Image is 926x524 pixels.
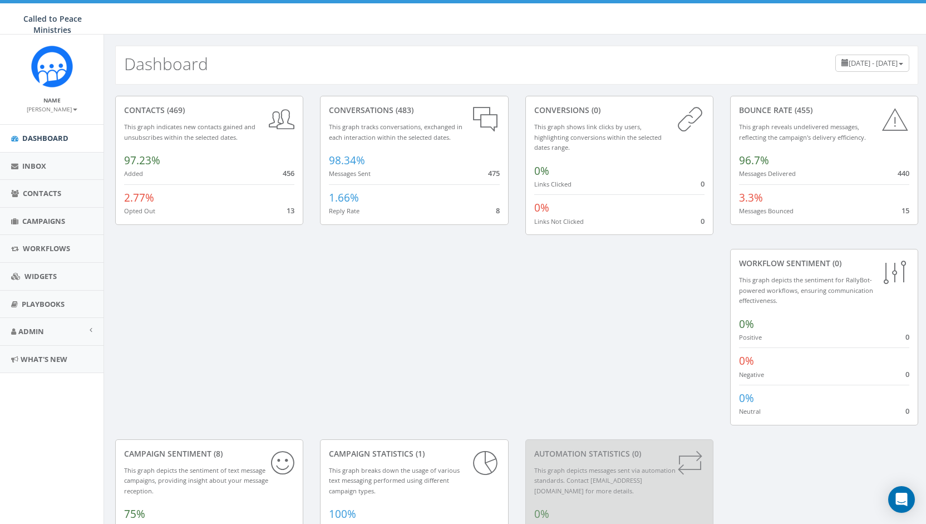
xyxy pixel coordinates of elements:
[31,46,73,87] img: Rally_Corp_Icon.png
[124,466,268,495] small: This graph depicts the sentiment of text message campaigns, providing insight about your message ...
[905,369,909,379] span: 0
[329,153,365,168] span: 98.34%
[830,258,841,268] span: (0)
[905,332,909,342] span: 0
[287,205,294,216] span: 13
[589,105,600,115] span: (0)
[739,370,764,379] small: Negative
[739,391,754,405] span: 0%
[329,466,460,495] small: This graph breaks down the usage of various text messaging performed using different campaign types.
[630,448,641,459] span: (0)
[124,507,145,521] span: 75%
[534,123,662,151] small: This graph shows link clicks by users, highlighting conversions within the selected dates range.
[534,200,549,215] span: 0%
[534,180,572,188] small: Links Clicked
[739,169,796,178] small: Messages Delivered
[22,299,65,309] span: Playbooks
[488,168,500,178] span: 475
[534,105,705,116] div: conversions
[534,164,549,178] span: 0%
[124,123,255,141] small: This graph indicates new contacts gained and unsubscribes within the selected dates.
[905,406,909,416] span: 0
[43,96,61,104] small: Name
[124,55,208,73] h2: Dashboard
[22,161,46,171] span: Inbox
[739,153,769,168] span: 96.7%
[165,105,185,115] span: (469)
[124,190,154,205] span: 2.77%
[534,448,705,459] div: Automation Statistics
[23,243,70,253] span: Workflows
[27,104,77,114] a: [PERSON_NAME]
[739,207,794,215] small: Messages Bounced
[22,133,68,143] span: Dashboard
[739,317,754,331] span: 0%
[902,205,909,216] span: 15
[329,169,371,178] small: Messages Sent
[739,333,762,341] small: Positive
[329,190,359,205] span: 1.66%
[534,466,676,495] small: This graph depicts messages sent via automation standards. Contact [EMAIL_ADDRESS][DOMAIN_NAME] f...
[21,354,67,364] span: What's New
[534,217,584,226] small: Links Not Clicked
[23,13,82,35] span: Called to Peace Ministries
[898,168,909,178] span: 440
[124,169,143,178] small: Added
[329,207,359,215] small: Reply Rate
[124,448,294,459] div: Campaign Sentiment
[739,123,866,141] small: This graph reveals undelivered messages, reflecting the campaign's delivery efficiency.
[124,207,155,215] small: Opted Out
[534,507,549,521] span: 0%
[329,448,499,459] div: Campaign Statistics
[27,105,77,113] small: [PERSON_NAME]
[329,123,462,141] small: This graph tracks conversations, exchanged in each interaction within the selected dates.
[393,105,413,115] span: (483)
[701,179,705,189] span: 0
[888,486,915,513] div: Open Intercom Messenger
[739,354,754,368] span: 0%
[792,105,812,115] span: (455)
[739,276,873,305] small: This graph depicts the sentiment for RallyBot-powered workflows, ensuring communication effective...
[22,216,65,226] span: Campaigns
[329,105,499,116] div: conversations
[739,105,909,116] div: Bounce Rate
[124,105,294,116] div: contacts
[739,258,909,269] div: Workflow Sentiment
[283,168,294,178] span: 456
[849,58,898,68] span: [DATE] - [DATE]
[701,216,705,226] span: 0
[124,153,160,168] span: 97.23%
[24,271,57,281] span: Widgets
[23,188,61,198] span: Contacts
[211,448,223,459] span: (8)
[739,190,763,205] span: 3.3%
[496,205,500,216] span: 8
[413,448,425,459] span: (1)
[18,326,44,336] span: Admin
[329,507,356,521] span: 100%
[739,407,761,415] small: Neutral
